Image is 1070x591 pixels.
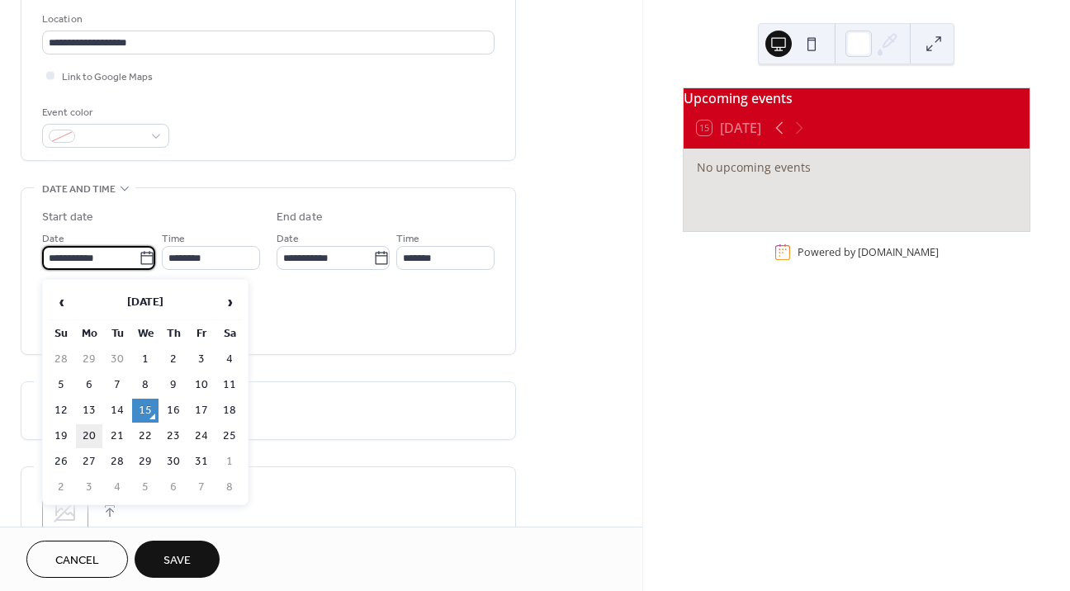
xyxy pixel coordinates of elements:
span: Link to Google Maps [62,69,153,86]
td: 24 [188,424,215,448]
div: Start date [42,209,93,226]
td: 26 [48,450,74,474]
td: 6 [160,475,187,499]
td: 9 [160,373,187,397]
div: Upcoming events [684,88,1030,108]
div: No upcoming events [697,158,1016,176]
td: 7 [188,475,215,499]
td: 6 [76,373,102,397]
td: 21 [104,424,130,448]
div: End date [277,209,323,226]
td: 11 [216,373,243,397]
th: Sa [216,322,243,346]
span: › [217,286,242,319]
span: Save [163,552,191,570]
td: 7 [104,373,130,397]
th: Fr [188,322,215,346]
span: Date [277,230,299,248]
td: 17 [188,399,215,423]
td: 8 [132,373,159,397]
td: 18 [216,399,243,423]
td: 30 [104,348,130,371]
td: 28 [104,450,130,474]
th: Mo [76,322,102,346]
span: Date [42,230,64,248]
td: 10 [188,373,215,397]
td: 29 [76,348,102,371]
td: 3 [76,475,102,499]
td: 19 [48,424,74,448]
button: Save [135,541,220,578]
td: 23 [160,424,187,448]
td: 5 [48,373,74,397]
td: 1 [132,348,159,371]
td: 30 [160,450,187,474]
td: 14 [104,399,130,423]
span: Time [396,230,419,248]
td: 2 [160,348,187,371]
th: Tu [104,322,130,346]
span: Cancel [55,552,99,570]
td: 13 [76,399,102,423]
button: Cancel [26,541,128,578]
td: 27 [76,450,102,474]
div: ; [42,488,88,534]
td: 4 [216,348,243,371]
th: Th [160,322,187,346]
span: Time [162,230,185,248]
td: 20 [76,424,102,448]
td: 4 [104,475,130,499]
td: 28 [48,348,74,371]
th: [DATE] [76,285,215,320]
div: Powered by [798,245,939,259]
td: 8 [216,475,243,499]
span: ‹ [49,286,73,319]
a: [DOMAIN_NAME] [858,245,939,259]
th: Su [48,322,74,346]
td: 16 [160,399,187,423]
td: 29 [132,450,159,474]
td: 5 [132,475,159,499]
div: Location [42,11,491,28]
td: 3 [188,348,215,371]
td: 15 [132,399,159,423]
td: 25 [216,424,243,448]
th: We [132,322,159,346]
td: 1 [216,450,243,474]
td: 22 [132,424,159,448]
span: Date and time [42,181,116,198]
td: 12 [48,399,74,423]
div: Event color [42,104,166,121]
td: 2 [48,475,74,499]
td: 31 [188,450,215,474]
